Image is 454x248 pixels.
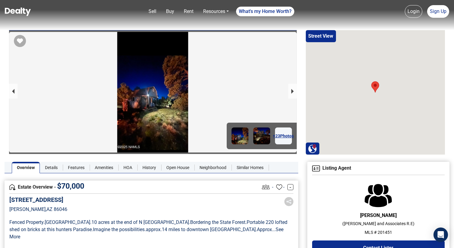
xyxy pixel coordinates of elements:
span: approx . [146,227,162,232]
a: Amenities [90,162,118,173]
a: Login [405,5,422,18]
a: Neighborhood [194,162,232,173]
img: Image [253,127,270,144]
span: Imagine the possibilities . [93,227,146,232]
button: previous slide / item [9,84,18,99]
img: Agent [365,184,392,208]
span: 10 acres at the end of N [GEOGRAPHIC_DATA] . [91,219,190,225]
a: Details [40,162,63,173]
img: Favourites [276,184,282,190]
a: +23Photos [275,127,292,144]
h4: Listing Agent [312,165,445,171]
a: Rent [181,5,196,17]
a: Features [63,162,90,173]
span: Approx [257,227,272,232]
a: ...See More [9,227,285,240]
a: What's my Home Worth? [236,7,294,16]
h6: [PERSON_NAME] [312,212,445,218]
img: Search Homes at Dealty [308,144,317,153]
h5: [STREET_ADDRESS] [9,196,67,203]
span: Fenced Property . [9,219,45,225]
p: MLS # 201451 [312,229,445,236]
a: - [287,184,293,190]
button: Street View [306,30,336,42]
img: Listing View [261,182,271,192]
span: $ 70,000 [57,182,84,190]
span: - [272,184,273,191]
span: [GEOGRAPHIC_DATA] . [45,219,91,225]
img: Dealty - Buy, Sell & Rent Homes [5,8,31,16]
a: HOA [118,162,137,173]
img: Agent [312,165,320,171]
p: [PERSON_NAME] , AZ 86046 [9,206,67,213]
a: Resources [201,5,231,17]
img: Overview [9,184,15,190]
span: Bordering the State Forest . [190,219,247,225]
a: Buy [164,5,177,17]
a: Similar Homes [232,162,269,173]
p: ( [PERSON_NAME] and Associates R.E ) [312,221,445,227]
span: Portable 220 lofted shed on bricks at this hunters Paradise . [9,219,289,232]
a: History [137,162,161,173]
a: Sign Up [427,5,449,18]
button: next slide / item [288,84,297,99]
div: Open Intercom Messenger [433,228,448,242]
span: - [283,184,284,191]
a: Overview [12,162,40,173]
img: Image [232,127,248,144]
a: Sell [146,5,159,17]
h4: Estate Overview - [9,184,261,190]
span: 14 miles to downtown [GEOGRAPHIC_DATA] . [162,227,257,232]
a: Open House [161,162,194,173]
